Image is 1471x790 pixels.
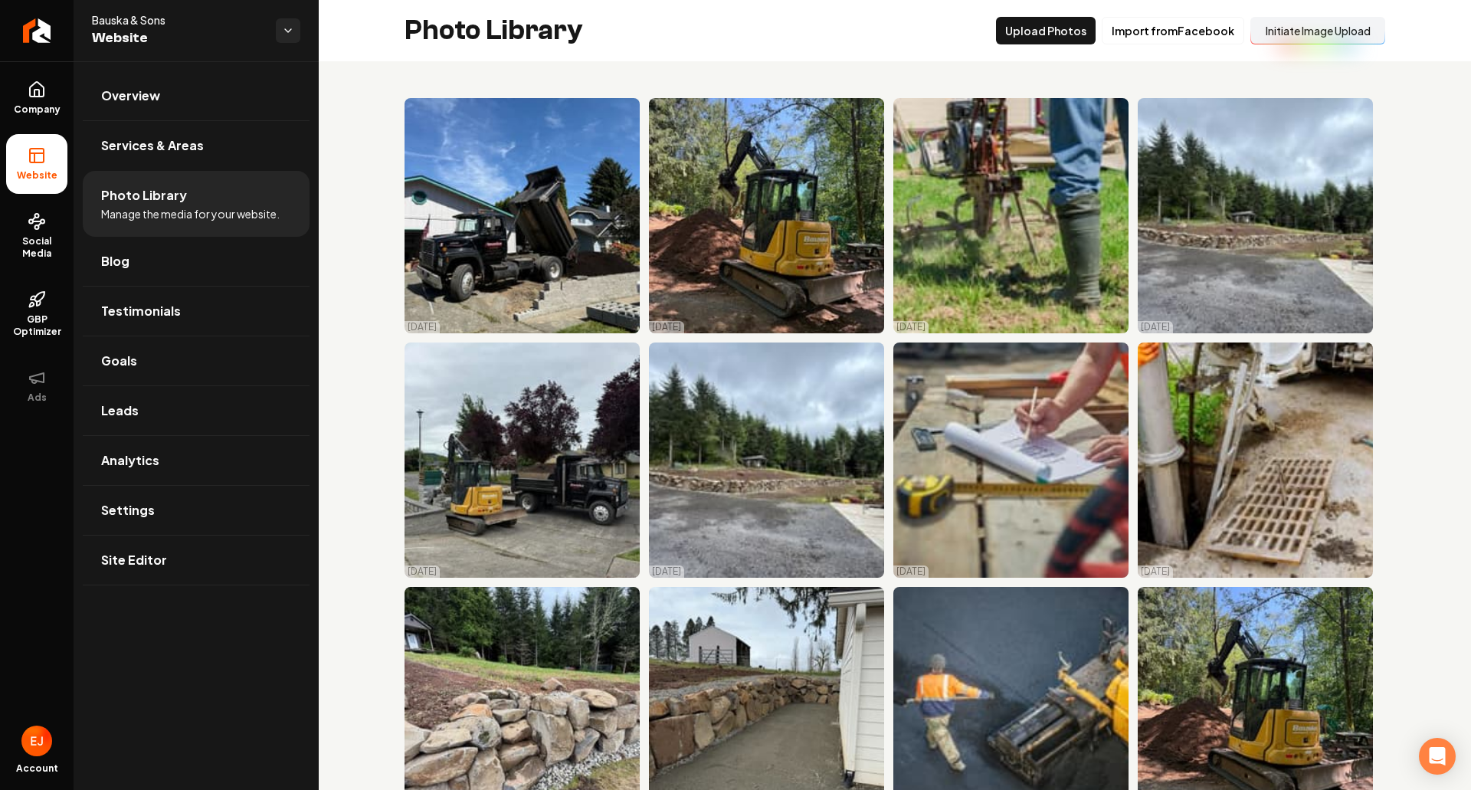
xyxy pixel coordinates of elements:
p: [DATE] [652,321,681,333]
a: Goals [83,336,310,385]
p: [DATE] [896,565,926,578]
span: Ads [21,392,53,404]
img: Dump truck unloading gravel at a residential construction site on a clear sunny day. [405,98,640,333]
span: Social Media [6,235,67,260]
img: Rebolt Logo [23,18,51,43]
button: Upload Photos [996,17,1096,44]
a: Company [6,68,67,128]
p: [DATE] [1141,321,1170,333]
button: Import fromFacebook [1102,17,1244,44]
a: Settings [83,486,310,535]
img: Cleared landscape with stone wall, gravel driveway, and forested area under cloudy sky. [649,343,884,578]
span: Website [92,28,264,49]
span: Website [11,169,64,182]
span: Bauska & Sons [92,12,264,28]
span: Manage the media for your website. [101,206,280,221]
span: Goals [101,352,137,370]
button: Ads [6,356,67,416]
a: Blog [83,237,310,286]
span: Overview [101,87,160,105]
button: Initiate Image Upload [1250,17,1385,44]
a: Services & Areas [83,121,310,170]
span: Services & Areas [101,136,204,155]
span: Account [16,762,58,775]
h2: Photo Library [405,15,583,46]
a: Testimonials [83,287,310,336]
img: Construction worker reviewing blueprints on a wooden table with tools and measuring tape. [893,343,1129,578]
p: [DATE] [896,321,926,333]
button: Open user button [21,726,52,756]
img: Landscape featuring a stone retaining wall, gravel driveway, and surrounding trees. [1138,98,1373,333]
span: Leads [101,402,139,420]
span: Blog [101,252,129,270]
a: Leads [83,386,310,435]
img: Excavator and dump truck on residential street, surrounded by trees and cloudy sky. [405,343,640,578]
span: GBP Optimizer [6,313,67,338]
p: [DATE] [408,565,437,578]
img: Eduard Joers [21,726,52,756]
p: [DATE] [408,321,437,333]
span: Company [8,103,67,116]
img: Bauska excavator at construction site near dirt mound and trees on sunny day. [649,98,884,333]
span: Photo Library [101,186,187,205]
a: Site Editor [83,536,310,585]
p: [DATE] [652,565,681,578]
a: Overview [83,71,310,120]
span: Analytics [101,451,159,470]
a: Social Media [6,200,67,272]
span: Site Editor [101,551,167,569]
a: Analytics [83,436,310,485]
span: Settings [101,501,155,520]
img: Man using a tiller to cultivate soil in a garden while wearing rubber boots. [893,98,1129,333]
span: Testimonials [101,302,181,320]
p: [DATE] [1141,565,1170,578]
div: Open Intercom Messenger [1419,738,1456,775]
a: GBP Optimizer [6,278,67,350]
img: Worker repairing a sewer drain with tools and equipment nearby in urban environment. [1138,343,1373,578]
